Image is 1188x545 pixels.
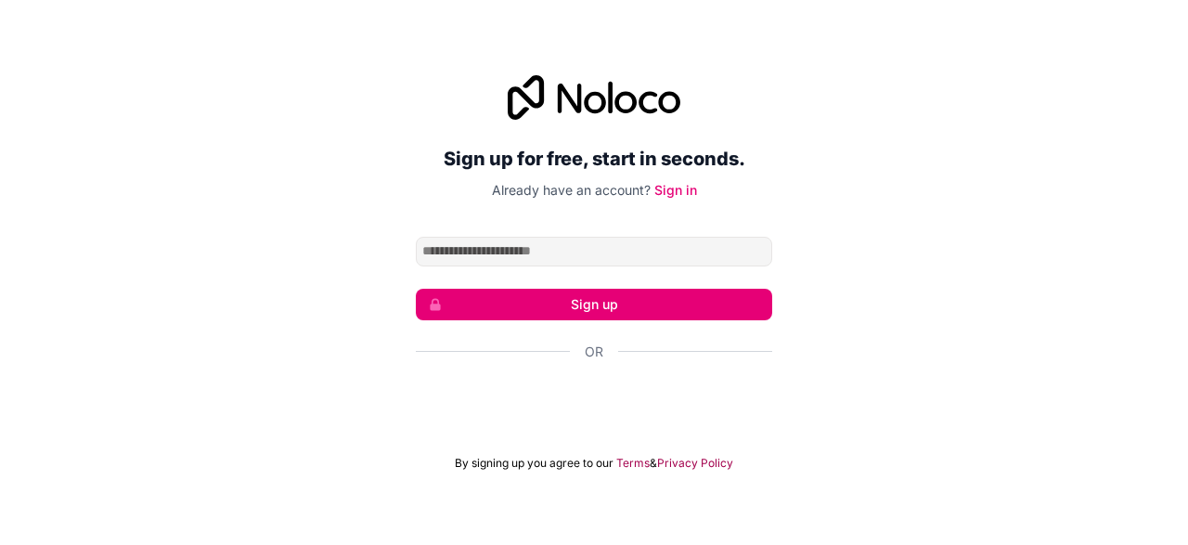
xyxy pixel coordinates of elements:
button: Sign up [416,289,772,320]
div: Login dengan Google. Dibuka di tab baru [416,382,772,422]
span: Already have an account? [492,182,651,198]
span: By signing up you agree to our [455,456,613,471]
input: Email address [416,237,772,266]
span: & [650,456,657,471]
a: Terms [616,456,650,471]
span: Or [585,343,603,361]
iframe: Tombol Login dengan Google [407,382,781,422]
a: Sign in [654,182,697,198]
h2: Sign up for free, start in seconds. [416,142,772,175]
a: Privacy Policy [657,456,733,471]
